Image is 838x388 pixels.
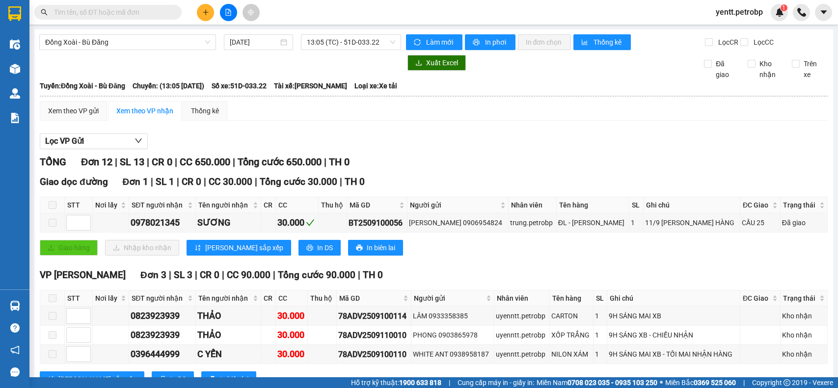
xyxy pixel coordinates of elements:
[48,376,54,384] span: sort-ascending
[426,37,455,48] span: Làm mới
[363,269,383,281] span: TH 0
[230,37,278,48] input: 11/09/2025
[743,200,770,210] span: ĐC Giao
[131,328,194,342] div: 0823923939
[800,58,828,80] span: Trên xe
[819,8,828,17] span: caret-down
[358,269,360,281] span: |
[496,310,548,321] div: uyenntt.petrobp
[782,330,826,340] div: Kho nhận
[48,105,99,116] div: Xem theo VP gửi
[276,290,308,307] th: CC
[243,4,260,21] button: aim
[247,9,254,16] span: aim
[782,349,826,360] div: Kho nhận
[631,217,641,228] div: 1
[169,269,171,281] span: |
[40,269,126,281] span: VP [PERSON_NAME]
[151,176,153,187] span: |
[354,80,397,91] span: Loại xe: Xe tải
[714,37,740,48] span: Lọc CR
[132,200,186,210] span: SĐT người nhận
[277,216,317,230] div: 30.000
[594,37,623,48] span: Thống kê
[609,349,738,360] div: 9H SÁNG MAI XB - TỐI MAI NHẬN HÀNG
[277,347,306,361] div: 30.000
[133,80,204,91] span: Chuyến: (13:05 [DATE])
[537,377,657,388] span: Miền Nam
[197,4,214,21] button: plus
[349,217,405,229] div: BT2509100056
[413,310,492,321] div: LÂM 0933358385
[194,244,201,252] span: sort-ascending
[496,330,548,340] div: uyenntt.petrobp
[278,269,355,281] span: Tổng cước 90.000
[135,137,142,145] span: down
[410,200,498,210] span: Người gửi
[783,293,817,304] span: Trạng thái
[129,326,196,345] td: 0823923939
[324,156,326,168] span: |
[449,377,450,388] span: |
[743,377,745,388] span: |
[177,176,179,187] span: |
[10,39,20,50] img: warehouse-icon
[781,4,787,11] sup: 1
[160,376,166,384] span: printer
[414,39,422,47] span: sync
[260,176,337,187] span: Tổng cước 30.000
[195,269,197,281] span: |
[551,330,592,340] div: XỐP TRẮNG
[233,156,235,168] span: |
[665,377,736,388] span: Miền Bắc
[510,217,555,228] div: trung.petrobp
[182,176,201,187] span: CR 0
[129,345,196,364] td: 0396444999
[317,242,333,253] span: In DS
[191,105,219,116] div: Thống kê
[743,293,770,304] span: ĐC Giao
[609,310,738,321] div: 9H SÁNG MAI XB
[95,200,119,210] span: Nơi lấy
[116,105,173,116] div: Xem theo VP nhận
[473,39,481,47] span: printer
[629,197,643,213] th: SL
[174,269,192,281] span: SL 3
[712,58,740,80] span: Đã giao
[782,217,826,228] div: Đã giao
[581,39,590,47] span: bar-chart
[202,9,209,16] span: plus
[595,349,605,360] div: 1
[204,176,206,187] span: |
[815,4,832,21] button: caret-down
[307,35,395,50] span: 13:05 (TC) - 51D-033.22
[10,113,20,123] img: solution-icon
[10,367,20,377] span: message
[175,156,177,168] span: |
[339,293,402,304] span: Mã GD
[41,9,48,16] span: search
[152,371,194,387] button: printerIn DS
[458,377,534,388] span: Cung cấp máy in - giấy in:
[329,156,350,168] span: TH 0
[140,269,166,281] span: Đơn 3
[115,156,117,168] span: |
[573,34,631,50] button: bar-chartThống kê
[782,4,785,11] span: 1
[509,197,557,213] th: Nhân viên
[10,323,20,333] span: question-circle
[65,290,93,307] th: STT
[609,330,738,340] div: 9H SÁNG XB - CHIỀU NHẬN
[227,269,270,281] span: CC 90.000
[557,197,630,213] th: Tên hàng
[205,242,283,253] span: [PERSON_NAME] sắp xếp
[132,293,186,304] span: SĐT người nhận
[645,217,739,228] div: 11/9 [PERSON_NAME] HÀNG
[345,176,365,187] span: TH 0
[196,307,261,326] td: THẢO
[95,293,119,304] span: Nơi lấy
[750,37,775,48] span: Lọc CC
[775,8,784,17] img: icon-new-feature
[225,9,232,16] span: file-add
[277,309,306,323] div: 30.000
